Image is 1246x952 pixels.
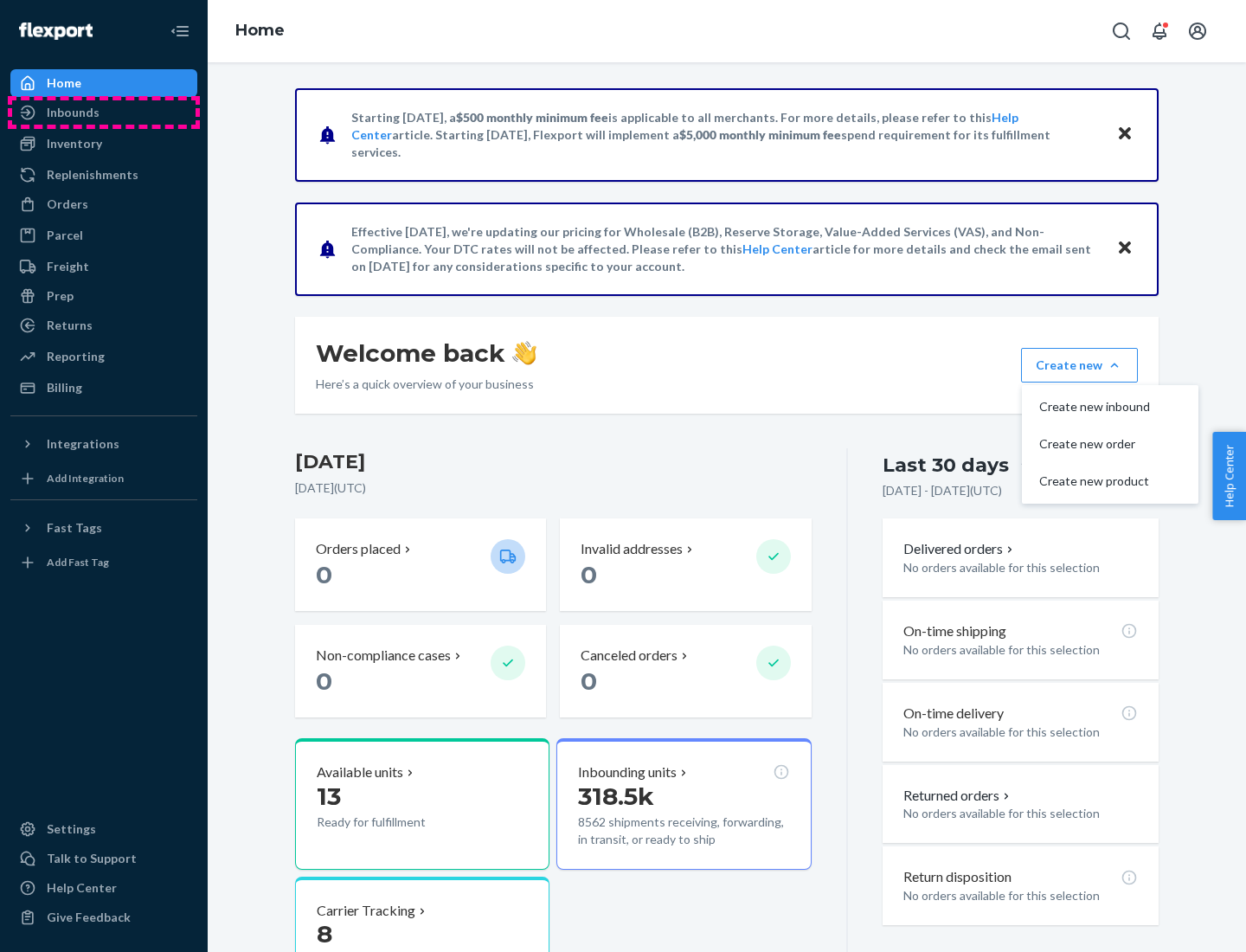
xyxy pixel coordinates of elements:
[560,625,811,717] button: Canceled orders 0
[581,560,597,589] span: 0
[317,814,477,831] p: Ready for fulfillment
[10,845,197,872] a: Talk to Support
[903,621,1006,641] p: On-time shipping
[903,559,1138,576] p: No orders available for this selection
[47,471,124,486] div: Add Integration
[10,904,197,931] button: Give Feedback
[351,223,1100,275] p: Effective [DATE], we're updating our pricing for Wholesale (B2B), Reserve Storage, Value-Added Se...
[47,166,138,183] div: Replenishments
[1039,475,1150,487] span: Create new product
[883,482,1002,499] p: [DATE] - [DATE] ( UTC )
[578,762,677,782] p: Inbounding units
[47,317,93,334] div: Returns
[903,805,1138,822] p: No orders available for this selection
[19,23,93,40] img: Flexport logo
[10,161,197,189] a: Replenishments
[1104,14,1139,48] button: Open Search Box
[47,820,96,838] div: Settings
[10,815,197,843] a: Settings
[316,338,536,369] h1: Welcome back
[47,74,81,92] div: Home
[317,919,332,949] span: 8
[10,343,197,370] a: Reporting
[1114,236,1136,261] button: Close
[903,887,1138,904] p: No orders available for this selection
[47,435,119,453] div: Integrations
[903,724,1138,741] p: No orders available for this selection
[47,909,131,926] div: Give Feedback
[317,901,415,921] p: Carrier Tracking
[1039,438,1150,450] span: Create new order
[581,666,597,696] span: 0
[903,867,1012,887] p: Return disposition
[1142,14,1177,48] button: Open notifications
[47,258,89,275] div: Freight
[317,782,341,811] span: 13
[10,874,197,902] a: Help Center
[1212,432,1246,520] button: Help Center
[316,560,332,589] span: 0
[556,738,811,870] button: Inbounding units318.5k8562 shipments receiving, forwarding, in transit, or ready to ship
[10,465,197,492] a: Add Integration
[47,555,109,569] div: Add Fast Tag
[1025,389,1195,426] button: Create new inbound
[10,130,197,158] a: Inventory
[10,374,197,402] a: Billing
[1180,14,1215,48] button: Open account menu
[560,518,811,611] button: Invalid addresses 0
[47,519,102,537] div: Fast Tags
[581,539,683,559] p: Invalid addresses
[10,430,197,458] button: Integrations
[512,341,536,365] img: hand-wave emoji
[10,312,197,339] a: Returns
[295,448,812,476] h3: [DATE]
[295,518,546,611] button: Orders placed 0
[47,348,105,365] div: Reporting
[10,514,197,542] button: Fast Tags
[1114,122,1136,147] button: Close
[581,646,678,666] p: Canceled orders
[903,786,1013,806] p: Returned orders
[316,646,451,666] p: Non-compliance cases
[222,6,299,56] ol: breadcrumbs
[163,14,197,48] button: Close Navigation
[316,666,332,696] span: 0
[10,69,197,97] a: Home
[1025,463,1195,500] button: Create new product
[47,850,137,867] div: Talk to Support
[295,625,546,717] button: Non-compliance cases 0
[316,539,401,559] p: Orders placed
[903,539,1017,559] button: Delivered orders
[10,253,197,280] a: Freight
[47,196,88,213] div: Orders
[295,738,549,870] button: Available units13Ready for fulfillment
[235,21,285,40] a: Home
[1021,348,1138,383] button: Create newCreate new inboundCreate new orderCreate new product
[47,379,82,396] div: Billing
[295,479,812,497] p: [DATE] ( UTC )
[317,762,403,782] p: Available units
[903,704,1004,724] p: On-time delivery
[47,104,100,121] div: Inbounds
[351,109,1100,161] p: Starting [DATE], a is applicable to all merchants. For more details, please refer to this article...
[47,227,83,244] div: Parcel
[903,641,1138,659] p: No orders available for this selection
[47,287,74,305] div: Prep
[316,376,536,393] p: Here’s a quick overview of your business
[10,190,197,218] a: Orders
[10,99,197,126] a: Inbounds
[10,222,197,249] a: Parcel
[578,814,789,848] p: 8562 shipments receiving, forwarding, in transit, or ready to ship
[883,452,1009,479] div: Last 30 days
[47,135,102,152] div: Inventory
[1025,426,1195,463] button: Create new order
[742,241,812,256] a: Help Center
[679,127,841,142] span: $5,000 monthly minimum fee
[578,782,654,811] span: 318.5k
[47,879,117,897] div: Help Center
[10,282,197,310] a: Prep
[1039,401,1150,413] span: Create new inbound
[456,110,608,125] span: $500 monthly minimum fee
